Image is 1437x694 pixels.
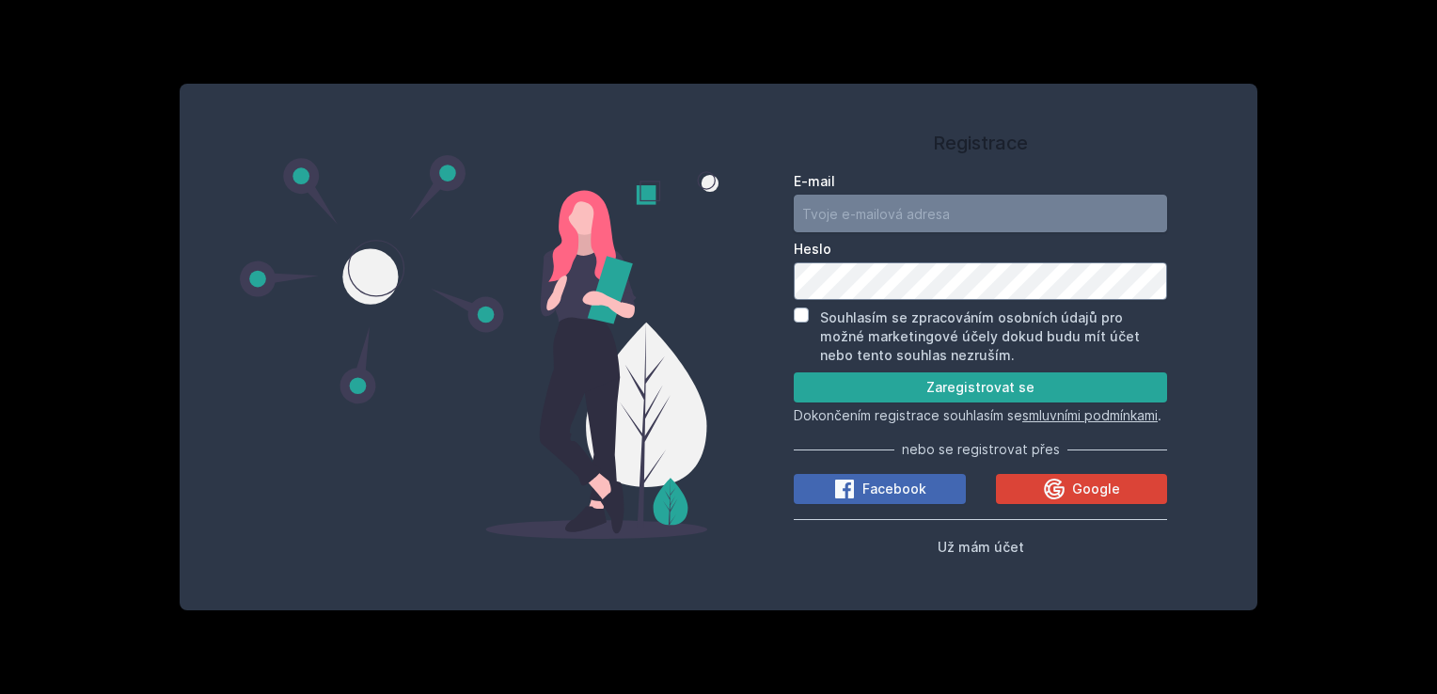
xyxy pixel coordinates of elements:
[794,474,966,504] button: Facebook
[794,195,1167,232] input: Tvoje e-mailová adresa
[1022,407,1158,423] a: smluvními podmínkami
[996,474,1168,504] button: Google
[938,539,1024,555] span: Už mám účet
[820,309,1140,363] label: Souhlasím se zpracováním osobních údajů pro možné marketingové účely dokud budu mít účet nebo ten...
[902,440,1060,459] span: nebo se registrovat přes
[1072,480,1120,498] span: Google
[938,535,1024,558] button: Už mám účet
[794,129,1167,157] h1: Registrace
[794,172,1167,191] label: E-mail
[794,372,1167,402] button: Zaregistrovat se
[794,406,1167,425] p: Dokončením registrace souhlasím se .
[794,240,1167,259] label: Heslo
[862,480,926,498] span: Facebook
